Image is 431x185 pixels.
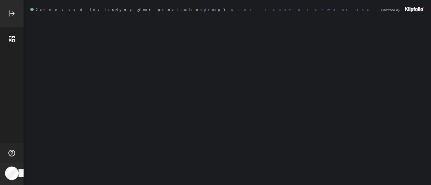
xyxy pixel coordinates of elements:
img: logo-footer.png [405,7,424,12]
div: Expand [6,8,18,19]
a: Trust & Terms of Use [265,7,374,12]
span: Powered by [381,8,400,11]
div: Help [6,147,18,159]
span: Connected (waiting for provisioning): ID: dpnc-22 Online: true [30,8,226,12]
